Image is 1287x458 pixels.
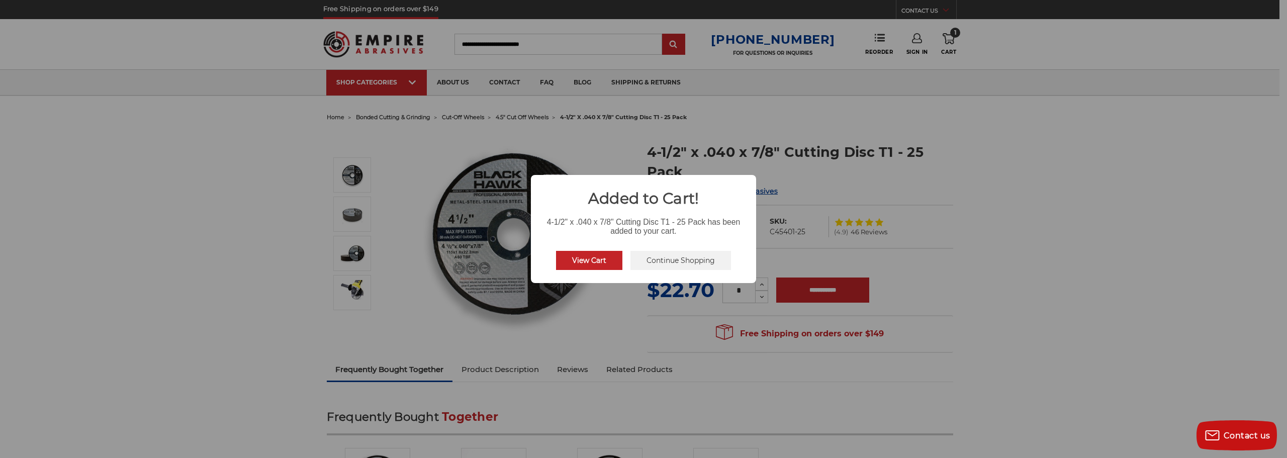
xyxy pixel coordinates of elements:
button: Continue Shopping [630,251,731,270]
button: Contact us [1197,420,1277,450]
span: Contact us [1224,431,1270,440]
div: 4-1/2" x .040 x 7/8" Cutting Disc T1 - 25 Pack has been added to your cart. [531,210,756,238]
button: View Cart [556,251,622,270]
h2: Added to Cart! [531,175,756,210]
